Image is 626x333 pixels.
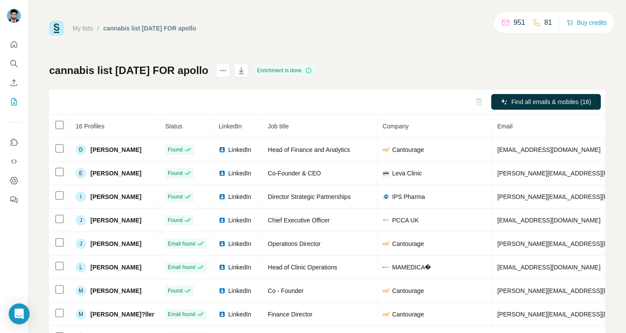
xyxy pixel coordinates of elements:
[268,193,351,200] span: Director Strategic Partnerships
[7,135,21,150] button: Use Surfe on LinkedIn
[219,170,226,177] img: LinkedIn logo
[383,287,390,294] img: company-logo
[219,264,226,271] img: LinkedIn logo
[168,287,183,295] span: Found
[219,193,226,200] img: LinkedIn logo
[268,240,320,247] span: Operations Director
[216,64,230,77] button: actions
[7,192,21,208] button: Feedback
[168,193,183,201] span: Found
[268,146,350,153] span: Head of Finance and Analytics
[168,146,183,154] span: Found
[76,309,86,320] div: M
[254,65,315,76] div: Enrichment is done
[491,94,601,110] button: Find all emails & mobiles (16)
[73,25,93,32] a: My lists
[392,239,424,248] span: Cantourage
[168,263,195,271] span: Email found
[228,169,251,178] span: LinkedIn
[268,264,337,271] span: Head of Clinic Operations
[90,216,141,225] span: [PERSON_NAME]
[7,94,21,110] button: My lists
[219,240,226,247] img: LinkedIn logo
[228,216,251,225] span: LinkedIn
[76,145,86,155] div: D
[90,145,141,154] span: [PERSON_NAME]
[268,311,313,318] span: Finance Director
[97,24,99,33] li: /
[228,239,251,248] span: LinkedIn
[544,17,552,28] p: 81
[7,154,21,169] button: Use Surfe API
[219,146,226,153] img: LinkedIn logo
[90,310,154,319] span: [PERSON_NAME]?ller
[228,263,251,272] span: LinkedIn
[219,287,226,294] img: LinkedIn logo
[168,169,183,177] span: Found
[76,192,86,202] div: I
[268,123,289,130] span: Job title
[392,192,425,201] span: IPS Pharma
[268,170,321,177] span: Co-Founder & CEO
[383,264,390,271] img: company-logo
[383,240,390,247] img: company-logo
[7,37,21,52] button: Quick start
[511,98,591,106] span: Find all emails & mobiles (16)
[76,215,86,225] div: J
[392,169,422,178] span: Leva Clinic
[392,216,419,225] span: PCCA UK
[497,264,600,271] span: [EMAIL_ADDRESS][DOMAIN_NAME]
[392,263,431,272] span: MAMEDICA�
[219,123,242,130] span: LinkedIn
[76,239,86,249] div: J
[383,146,390,153] img: company-logo
[76,123,104,130] span: 16 Profiles
[392,310,424,319] span: Cantourage
[383,170,390,177] img: company-logo
[268,287,303,294] span: Co - Founder
[383,217,390,224] img: company-logo
[90,263,141,272] span: [PERSON_NAME]
[90,286,141,295] span: [PERSON_NAME]
[497,217,600,224] span: [EMAIL_ADDRESS][DOMAIN_NAME]
[168,240,195,248] span: Email found
[383,193,390,200] img: company-logo
[9,303,30,324] div: Open Intercom Messenger
[566,17,607,29] button: Buy credits
[90,192,141,201] span: [PERSON_NAME]
[228,310,251,319] span: LinkedIn
[228,192,251,201] span: LinkedIn
[7,75,21,91] button: Enrich CSV
[268,217,330,224] span: Chief Executive Officer
[228,286,251,295] span: LinkedIn
[383,311,390,318] img: company-logo
[383,123,409,130] span: Company
[168,310,195,318] span: Email found
[168,216,183,224] span: Found
[7,56,21,71] button: Search
[392,145,424,154] span: Cantourage
[49,64,208,77] h1: cannabis list [DATE] FOR apollo
[497,146,600,153] span: [EMAIL_ADDRESS][DOMAIN_NAME]
[103,24,196,33] div: cannabis list [DATE] FOR apollo
[497,123,513,130] span: Email
[219,217,226,224] img: LinkedIn logo
[49,21,64,36] img: Surfe Logo
[76,262,86,272] div: L
[90,169,141,178] span: [PERSON_NAME]
[219,311,226,318] img: LinkedIn logo
[7,173,21,188] button: Dashboard
[392,286,424,295] span: Cantourage
[90,239,141,248] span: [PERSON_NAME]
[165,123,183,130] span: Status
[513,17,525,28] p: 951
[228,145,251,154] span: LinkedIn
[76,286,86,296] div: M
[76,168,86,178] div: E
[7,9,21,23] img: Avatar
